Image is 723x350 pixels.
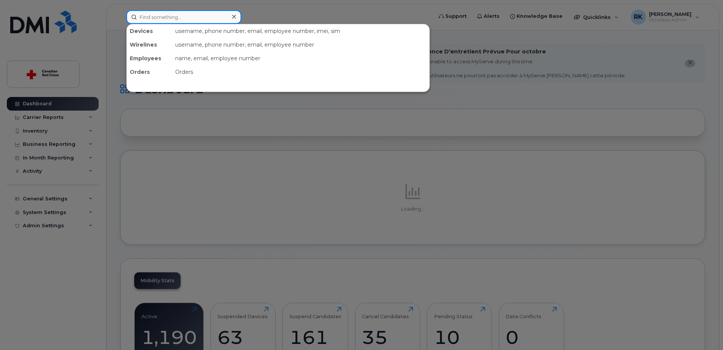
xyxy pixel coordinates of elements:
[127,24,172,38] div: Devices
[172,38,429,52] div: username, phone number, email, employee number
[127,38,172,52] div: Wirelines
[172,24,429,38] div: username, phone number, email, employee number, imei, sim
[127,65,172,79] div: Orders
[172,52,429,65] div: name, email, employee number
[172,65,429,79] div: Orders
[127,52,172,65] div: Employees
